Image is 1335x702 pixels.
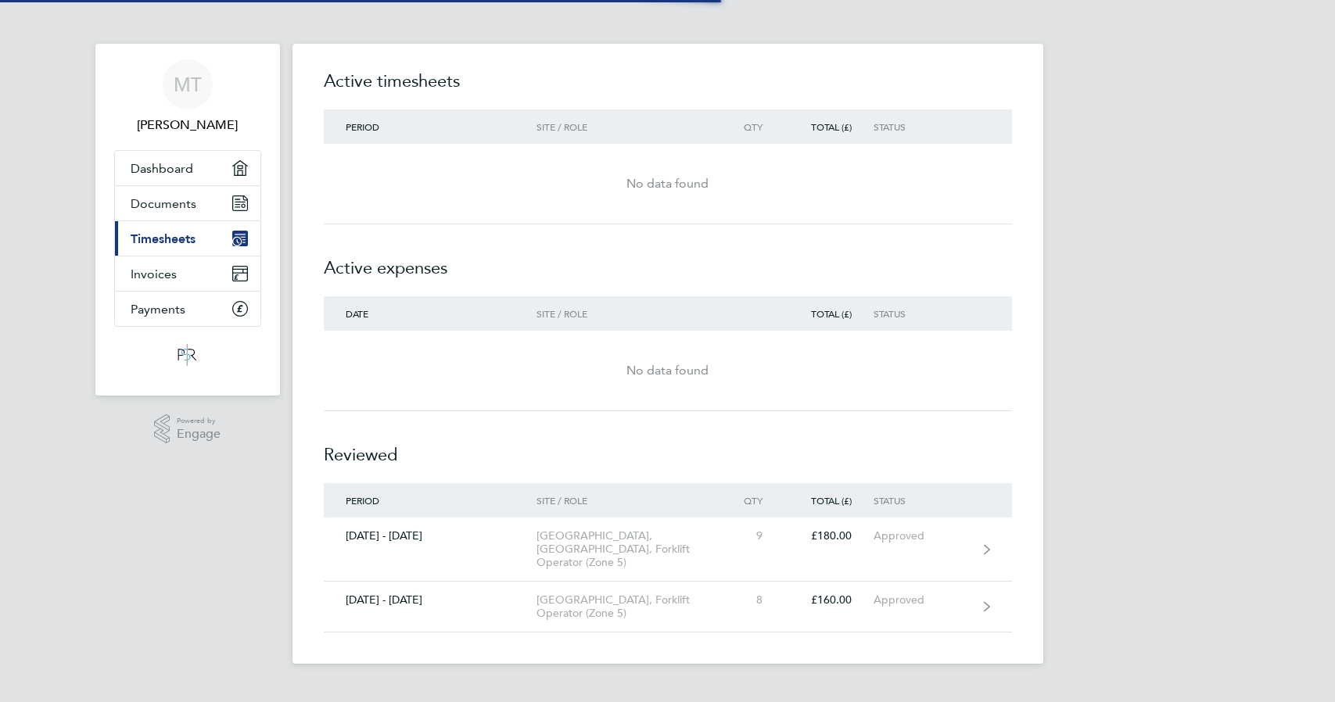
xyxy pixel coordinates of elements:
[784,121,874,132] div: Total (£)
[537,495,716,506] div: Site / Role
[131,161,193,176] span: Dashboard
[131,231,196,246] span: Timesheets
[324,582,1012,632] a: [DATE] - [DATE][GEOGRAPHIC_DATA], Forklift Operator (Zone 5)8£160.00Approved
[114,116,261,134] span: Marcin Turek
[716,593,784,607] div: 8
[131,196,196,211] span: Documents
[716,495,784,506] div: Qty
[346,120,379,133] span: Period
[115,292,260,326] a: Payments
[131,302,185,317] span: Payments
[324,224,1012,296] h2: Active expenses
[874,308,970,319] div: Status
[324,69,1012,109] h2: Active timesheets
[131,267,177,281] span: Invoices
[784,593,874,607] div: £160.00
[537,593,716,620] div: [GEOGRAPHIC_DATA], Forklift Operator (Zone 5)
[324,593,537,607] div: [DATE] - [DATE]
[874,593,970,607] div: Approved
[874,495,970,506] div: Status
[716,529,784,543] div: 9
[537,121,716,132] div: Site / Role
[537,529,716,569] div: [GEOGRAPHIC_DATA], [GEOGRAPHIC_DATA], Forklift Operator (Zone 5)
[115,256,260,291] a: Invoices
[174,74,202,95] span: MT
[537,308,716,319] div: Site / Role
[115,186,260,220] a: Documents
[784,495,874,506] div: Total (£)
[874,529,970,543] div: Approved
[177,428,221,441] span: Engage
[346,494,379,507] span: Period
[114,59,261,134] a: MT[PERSON_NAME]
[784,308,874,319] div: Total (£)
[115,151,260,185] a: Dashboard
[716,121,784,132] div: Qty
[324,308,537,319] div: Date
[324,518,1012,582] a: [DATE] - [DATE][GEOGRAPHIC_DATA], [GEOGRAPHIC_DATA], Forklift Operator (Zone 5)9£180.00Approved
[324,174,1012,193] div: No data found
[173,342,201,367] img: psrsolutions-logo-retina.png
[324,361,1012,380] div: No data found
[114,342,261,367] a: Go to home page
[324,529,537,543] div: [DATE] - [DATE]
[874,121,970,132] div: Status
[784,529,874,543] div: £180.00
[154,414,221,444] a: Powered byEngage
[324,411,1012,483] h2: Reviewed
[115,221,260,256] a: Timesheets
[95,44,280,396] nav: Main navigation
[177,414,221,428] span: Powered by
